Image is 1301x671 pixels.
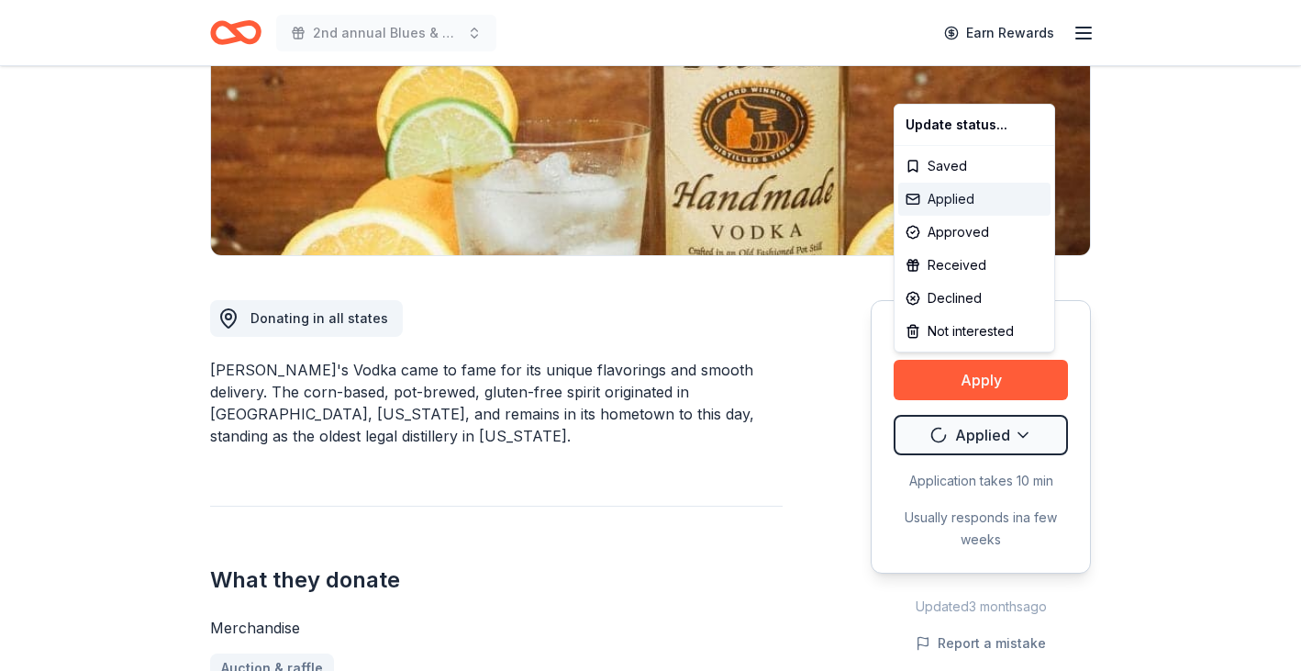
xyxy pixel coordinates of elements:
[898,216,1051,249] div: Approved
[898,150,1051,183] div: Saved
[898,183,1051,216] div: Applied
[898,282,1051,315] div: Declined
[898,108,1051,141] div: Update status...
[898,249,1051,282] div: Received
[313,22,460,44] span: 2nd annual Blues & Brews Charity Crab Feast
[898,315,1051,348] div: Not interested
